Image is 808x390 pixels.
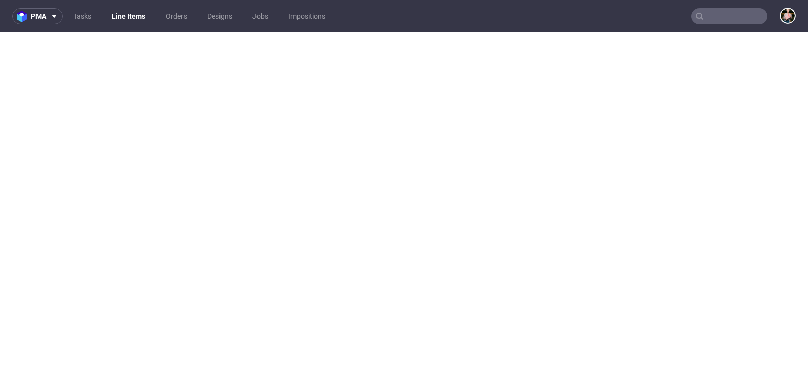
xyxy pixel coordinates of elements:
a: Tasks [67,8,97,24]
img: logo [17,11,31,22]
a: Designs [201,8,238,24]
a: Line Items [105,8,152,24]
a: Impositions [282,8,332,24]
a: Jobs [246,8,274,24]
img: Marta Tomaszewska [781,9,795,23]
button: pma [12,8,63,24]
span: pma [31,13,46,20]
a: Orders [160,8,193,24]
